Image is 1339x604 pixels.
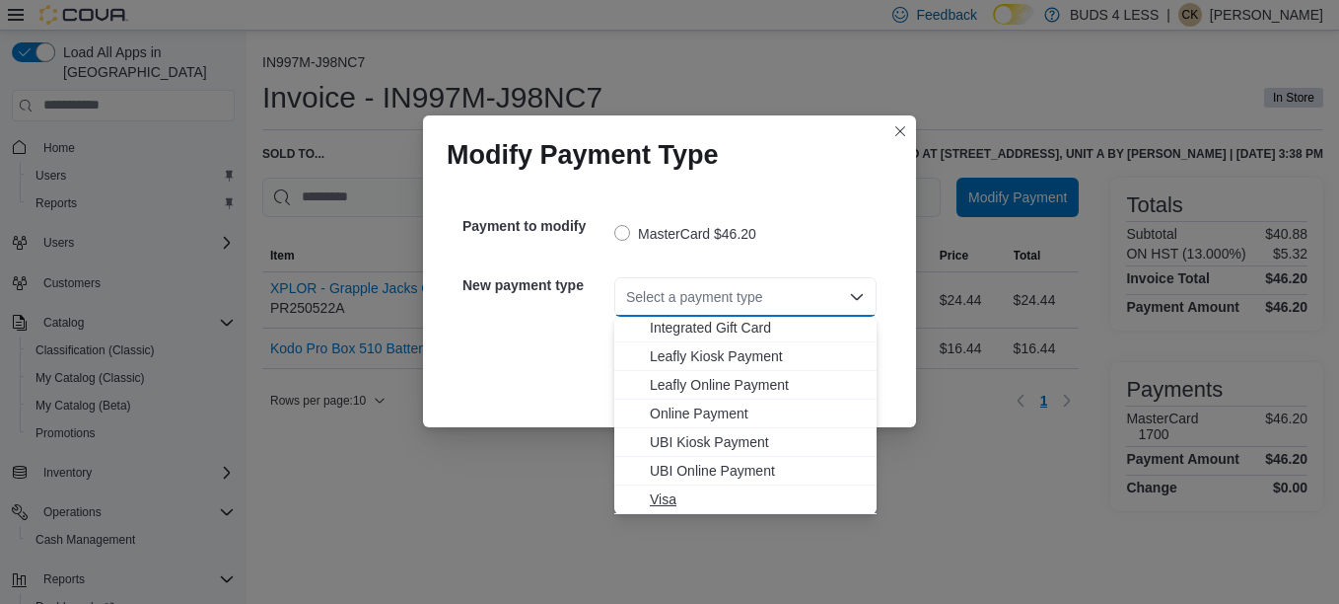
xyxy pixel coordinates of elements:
[650,346,865,366] span: Leafly Kiosk Payment
[614,400,877,428] button: Online Payment
[614,428,877,457] button: UBI Kiosk Payment
[626,285,628,309] input: Accessible screen reader label
[462,206,610,246] h5: Payment to modify
[614,486,877,514] button: Visa
[849,289,865,305] button: Close list of options
[650,375,865,395] span: Leafly Online Payment
[614,314,877,342] button: Integrated Gift Card
[888,119,912,143] button: Closes this modal window
[614,342,877,371] button: Leafly Kiosk Payment
[650,318,865,338] span: Integrated Gift Card
[614,222,756,246] label: MasterCard $46.20
[462,265,610,305] h5: New payment type
[614,457,877,486] button: UBI Online Payment
[650,432,865,452] span: UBI Kiosk Payment
[614,371,877,400] button: Leafly Online Payment
[650,461,865,481] span: UBI Online Payment
[447,139,719,171] h1: Modify Payment Type
[650,404,865,423] span: Online Payment
[650,490,865,509] span: Visa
